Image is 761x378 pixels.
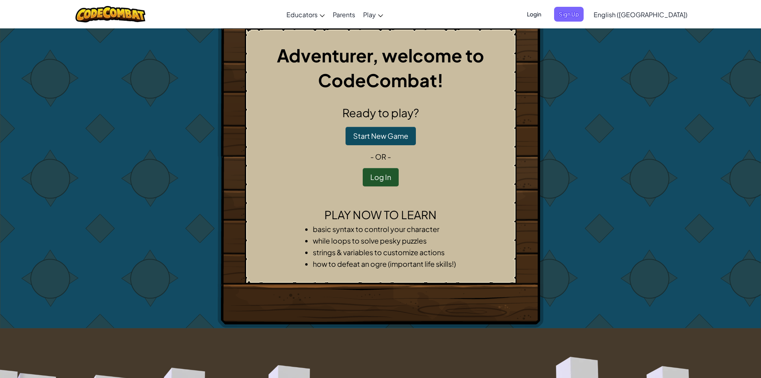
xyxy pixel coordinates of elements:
[359,4,387,25] a: Play
[313,258,465,270] li: how to defeat an ogre (important life skills!)
[252,43,510,92] h1: Adventurer, welcome to CodeCombat!
[252,206,510,223] h2: Play now to learn
[286,10,318,19] span: Educators
[313,235,465,246] li: while loops to solve pesky puzzles
[282,4,329,25] a: Educators
[346,127,416,145] button: Start New Game
[375,152,386,161] span: or
[313,246,465,258] li: strings & variables to customize actions
[252,104,510,121] h2: Ready to play?
[522,7,546,22] button: Login
[386,152,391,161] span: -
[370,152,375,161] span: -
[554,7,584,22] button: Sign Up
[594,10,687,19] span: English ([GEOGRAPHIC_DATA])
[313,223,465,235] li: basic syntax to control your character
[590,4,691,25] a: English ([GEOGRAPHIC_DATA])
[76,6,145,22] img: CodeCombat logo
[363,10,376,19] span: Play
[363,168,399,186] button: Log In
[329,4,359,25] a: Parents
